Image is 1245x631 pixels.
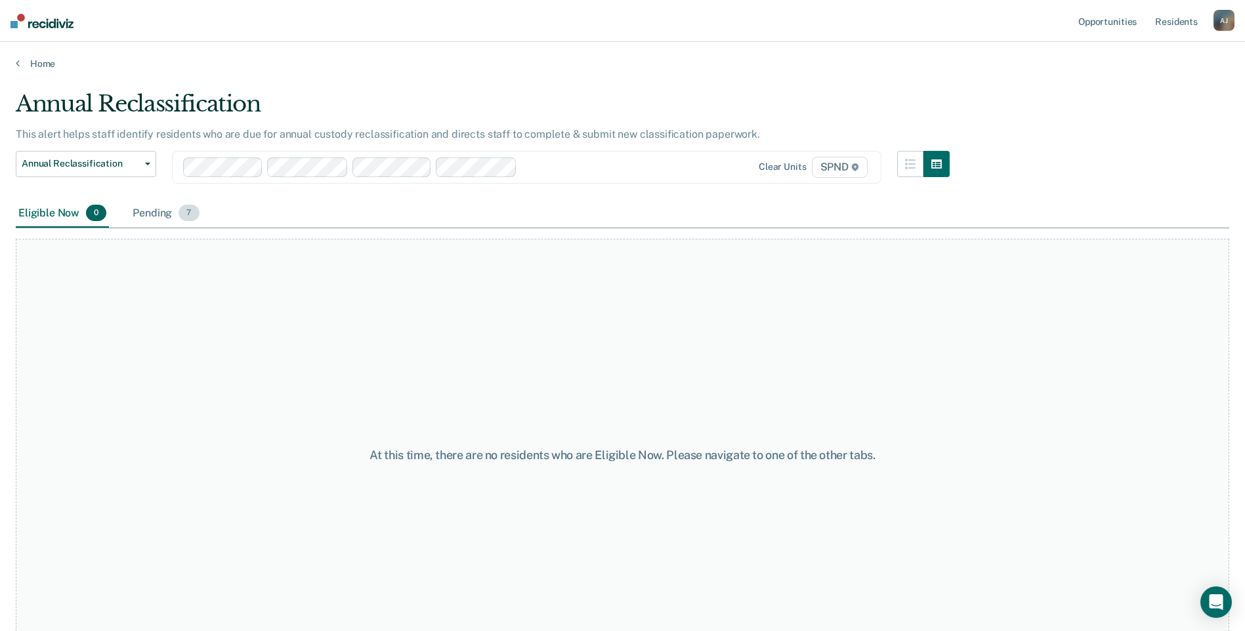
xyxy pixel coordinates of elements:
[11,14,74,28] img: Recidiviz
[16,199,109,228] div: Eligible Now0
[1213,10,1234,31] button: AJ
[16,151,156,177] button: Annual Reclassification
[130,199,201,228] div: Pending7
[759,161,807,173] div: Clear units
[16,128,760,140] p: This alert helps staff identify residents who are due for annual custody reclassification and dir...
[320,448,926,462] div: At this time, there are no residents who are Eligible Now. Please navigate to one of the other tabs.
[22,158,140,169] span: Annual Reclassification
[16,58,1229,70] a: Home
[1213,10,1234,31] div: A J
[16,91,950,128] div: Annual Reclassification
[812,157,868,178] span: SPND
[179,205,199,222] span: 7
[86,205,106,222] span: 0
[1200,586,1232,618] div: Open Intercom Messenger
